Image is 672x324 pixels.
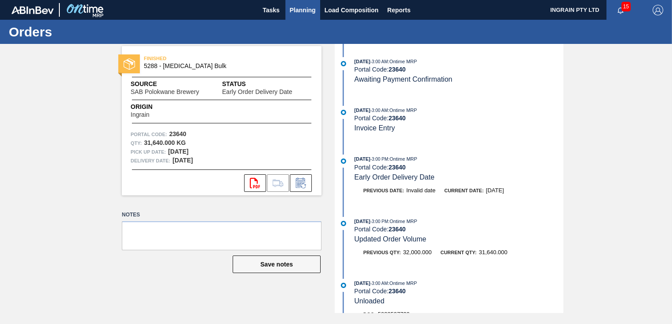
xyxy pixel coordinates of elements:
div: Inform order change [290,174,312,192]
strong: 23640 [388,66,405,73]
span: - 3:00 AM [370,281,388,286]
strong: 23640 [388,288,405,295]
span: Previous Date: [363,188,404,193]
div: Go to Load Composition [267,174,289,192]
span: : Ontime MRP [388,281,417,286]
img: atual [341,283,346,288]
span: Current Date: [444,188,484,193]
span: Qty : [131,139,142,148]
span: Updated Order Volume [354,235,427,243]
button: Save notes [233,256,321,273]
label: Notes [122,209,321,221]
span: - 3:00 AM [370,108,388,113]
img: atual [341,61,346,66]
span: Ingrain [131,112,150,118]
strong: 23640 [388,115,405,122]
span: [DATE] [354,59,370,64]
span: [DATE] [354,108,370,113]
span: Pick up Date: [131,148,166,156]
span: SAB Polokwane Brewery [131,89,199,95]
span: Invoice Entry [354,124,395,132]
span: Planning [290,5,316,15]
span: : Ontime MRP [388,156,417,162]
div: Portal Code: [354,226,563,233]
span: [DATE] [354,156,370,162]
span: Origin [131,102,172,112]
img: atual [341,110,346,115]
span: 32,000.000 [403,249,431,256]
span: Source [131,79,222,89]
span: : Ontime MRP [388,219,417,224]
img: Logout [653,5,663,15]
strong: [DATE] [172,157,193,164]
span: Previous Qty: [363,250,401,255]
span: Tasks [262,5,281,15]
img: atual [341,221,346,226]
span: Unloaded [354,297,385,305]
span: 15 [621,2,631,11]
span: Portal Code: [131,130,167,139]
span: Doc: [363,312,376,317]
span: 5288 - Dextrose Bulk [144,63,303,69]
span: : Ontime MRP [388,108,417,113]
span: [DATE] [354,281,370,286]
div: Open PDF file [244,174,266,192]
span: : Ontime MRP [388,59,417,64]
span: Invalid date [406,187,436,194]
span: Status [222,79,313,89]
span: - 3:00 AM [370,59,388,64]
span: Current Qty: [440,250,476,255]
strong: [DATE] [168,148,188,155]
span: - 3:00 PM [370,157,388,162]
div: Portal Code: [354,288,563,295]
span: FINISHED [144,54,267,63]
span: Early Order Delivery Date [354,173,435,181]
strong: 31,640.000 KG [144,139,186,146]
strong: 23640 [388,164,405,171]
img: TNhmsLtSVTkK8tSr43FrP2fwEKptu5GPRR3wAAAABJRU5ErkJggg== [11,6,54,14]
strong: 23640 [169,130,186,137]
span: - 3:00 PM [370,219,388,224]
div: Portal Code: [354,164,563,171]
span: 5022597729 [378,311,409,317]
span: Early Order Delivery Date [222,89,292,95]
button: Notifications [606,4,635,16]
img: atual [341,158,346,164]
span: 31,640.000 [479,249,508,256]
span: [DATE] [486,187,504,194]
span: Reports [387,5,411,15]
span: Awaiting Payment Confirmation [354,76,453,83]
img: status [124,58,135,70]
span: [DATE] [354,219,370,224]
div: Portal Code: [354,115,563,122]
strong: 23640 [388,226,405,233]
span: Delivery Date: [131,156,170,165]
span: Load Composition [325,5,379,15]
h1: Orders [9,27,165,37]
div: Portal Code: [354,66,563,73]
